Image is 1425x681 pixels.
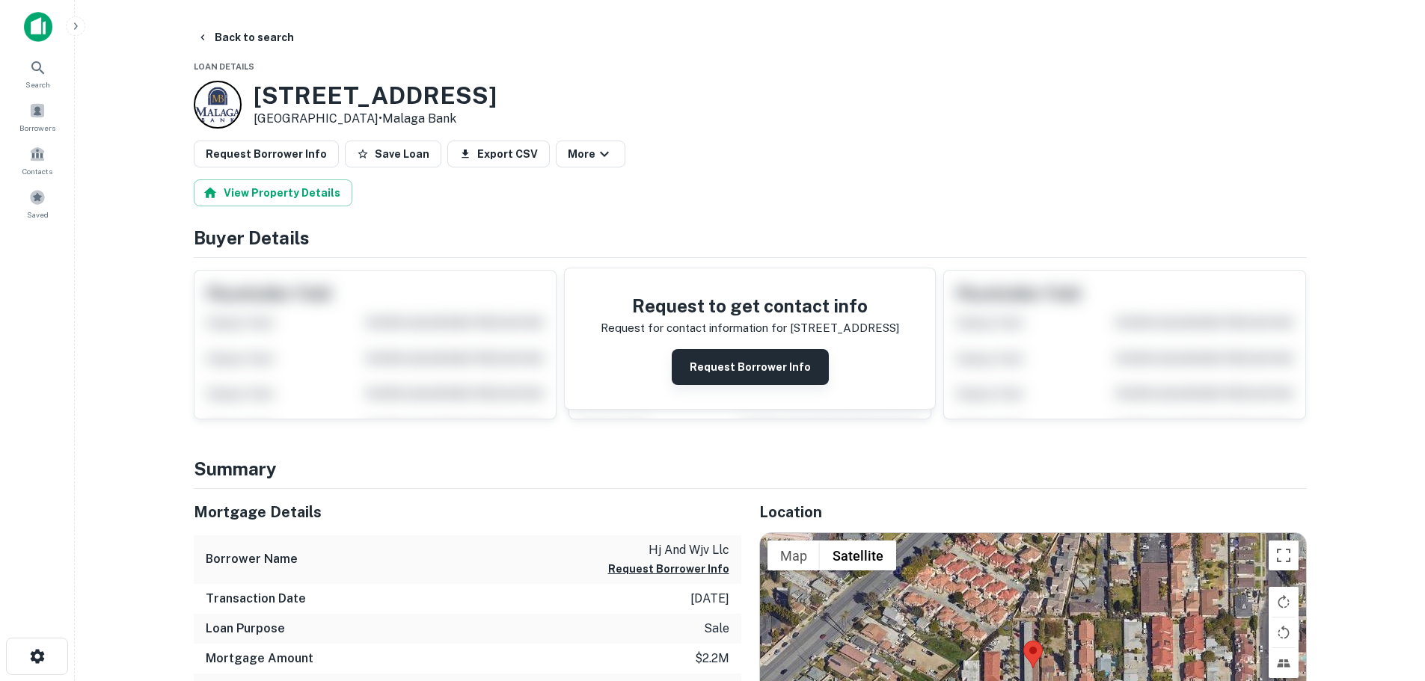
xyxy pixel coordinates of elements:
h6: Borrower Name [206,550,298,568]
a: Saved [4,183,70,224]
p: [GEOGRAPHIC_DATA] • [254,110,497,128]
button: Request Borrower Info [194,141,339,167]
p: [STREET_ADDRESS] [790,319,899,337]
span: Loan Details [194,62,254,71]
span: Saved [27,209,49,221]
a: Malaga Bank [382,111,456,126]
button: Rotate map clockwise [1269,587,1299,617]
button: Back to search [191,24,300,51]
h3: [STREET_ADDRESS] [254,81,497,110]
a: Contacts [4,140,70,180]
img: capitalize-icon.png [24,12,52,42]
span: Borrowers [19,122,55,134]
span: Contacts [22,165,52,177]
a: Borrowers [4,96,70,137]
button: Rotate map counterclockwise [1269,617,1299,647]
h4: Request to get contact info [601,292,899,319]
a: Search [4,53,70,93]
p: hj and wjv llc [608,541,729,559]
button: Show satellite imagery [820,540,896,570]
button: Show street map [767,540,820,570]
h5: Location [759,501,1307,523]
p: $2.2m [695,650,729,668]
button: View Property Details [194,179,352,206]
button: Toggle fullscreen view [1269,540,1299,570]
iframe: Chat Widget [1350,561,1425,633]
span: Search [25,78,50,90]
button: More [556,141,625,167]
button: Export CSV [447,141,550,167]
h6: Loan Purpose [206,620,285,638]
h5: Mortgage Details [194,501,741,523]
h6: Mortgage Amount [206,650,313,668]
button: Save Loan [345,141,441,167]
button: Request Borrower Info [608,560,729,578]
p: [DATE] [690,590,729,608]
p: sale [704,620,729,638]
h6: Transaction Date [206,590,306,608]
p: Request for contact information for [601,319,787,337]
button: Request Borrower Info [672,349,829,385]
h4: Buyer Details [194,224,1307,251]
button: Tilt map [1269,648,1299,678]
h4: Summary [194,455,1307,482]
